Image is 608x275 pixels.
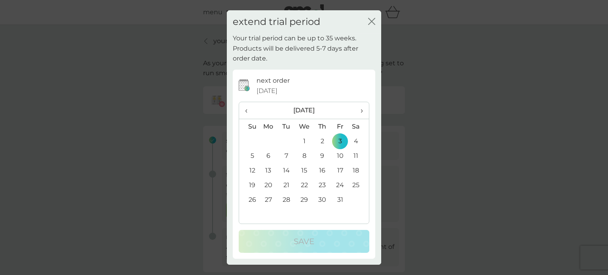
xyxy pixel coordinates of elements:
[294,235,314,248] p: Save
[245,102,253,119] span: ‹
[239,192,259,207] td: 26
[256,86,277,96] span: [DATE]
[259,163,277,178] td: 13
[295,134,313,148] td: 1
[313,148,331,163] td: 9
[331,178,349,192] td: 24
[295,119,313,134] th: We
[331,119,349,134] th: Fr
[259,148,277,163] td: 6
[295,163,313,178] td: 15
[277,178,295,192] td: 21
[259,178,277,192] td: 20
[295,148,313,163] td: 8
[239,119,259,134] th: Su
[259,102,349,119] th: [DATE]
[295,178,313,192] td: 22
[239,148,259,163] td: 5
[331,163,349,178] td: 17
[259,119,277,134] th: Mo
[259,192,277,207] td: 27
[349,178,369,192] td: 25
[355,102,363,119] span: ›
[295,192,313,207] td: 29
[239,178,259,192] td: 19
[313,134,331,148] td: 2
[239,230,369,253] button: Save
[331,148,349,163] td: 10
[368,18,375,26] button: close
[277,119,295,134] th: Tu
[233,16,320,28] h2: extend trial period
[349,148,369,163] td: 11
[313,178,331,192] td: 23
[349,163,369,178] td: 18
[313,119,331,134] th: Th
[349,134,369,148] td: 4
[331,134,349,148] td: 3
[256,76,290,86] p: next order
[349,119,369,134] th: Sa
[233,33,375,64] p: Your trial period can be up to 35 weeks. Products will be delivered 5-7 days after order date.
[277,148,295,163] td: 7
[331,192,349,207] td: 31
[277,163,295,178] td: 14
[277,192,295,207] td: 28
[239,163,259,178] td: 12
[313,192,331,207] td: 30
[313,163,331,178] td: 16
